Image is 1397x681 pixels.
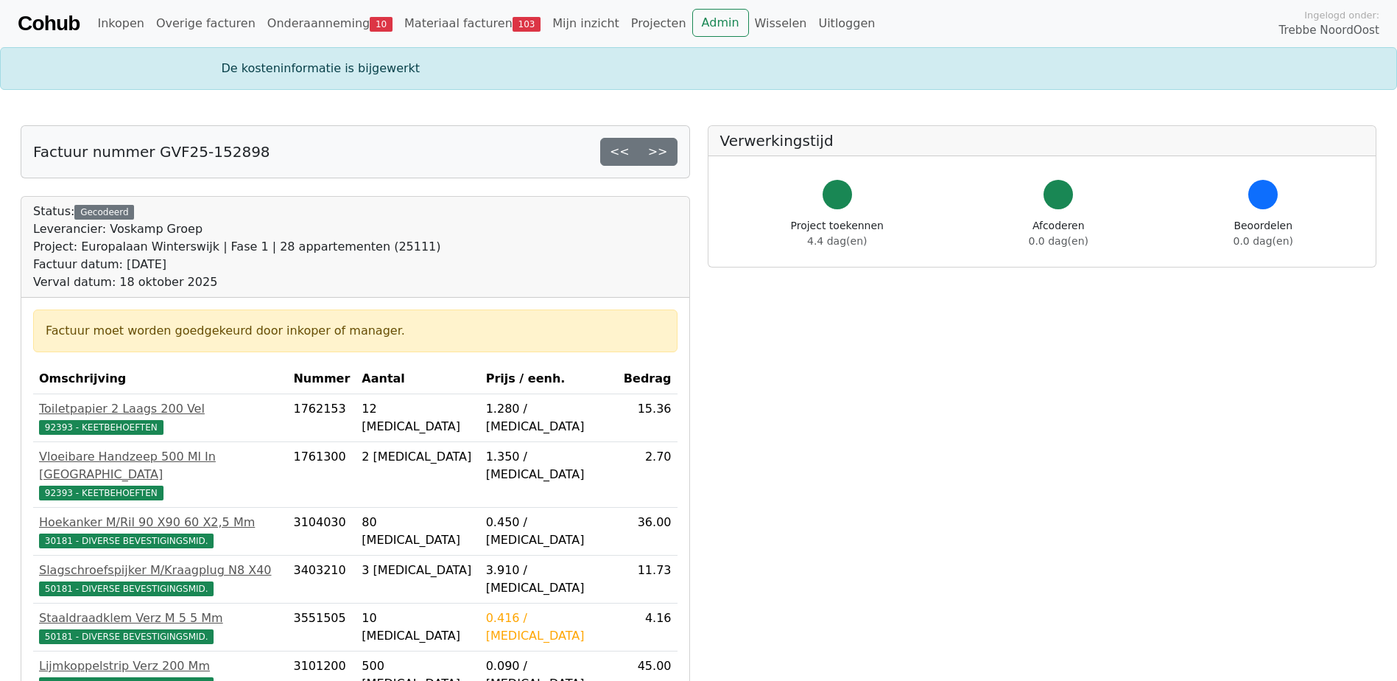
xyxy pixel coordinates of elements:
[749,9,813,38] a: Wisselen
[486,610,612,645] div: 0.416 / [MEDICAL_DATA]
[625,9,692,38] a: Projecten
[33,238,441,256] div: Project: Europalaan Winterswijk | Fase 1 | 28 appartementen (25111)
[1234,235,1293,247] span: 0.0 dag(en)
[46,322,665,340] div: Factuur moet worden goedgekeurd door inkoper of manager.
[362,400,474,436] div: 12 [MEDICAL_DATA]
[486,400,612,436] div: 1.280 / [MEDICAL_DATA]
[39,610,281,645] a: Staaldraadklem Verz M 5 5 Mm50181 - DIVERSE BEVESTIGINGSMID.
[39,534,214,548] span: 30181 - DIVERSE BEVESTIGINGSMID.
[18,6,80,41] a: Cohub
[39,657,281,675] div: Lijmkoppelstrip Verz 200 Mm
[1029,218,1088,249] div: Afcoderen
[39,514,281,549] a: Hoekanker M/Ril 90 X90 60 X2,5 Mm30181 - DIVERSE BEVESTIGINGSMID.
[638,138,678,166] a: >>
[33,364,287,394] th: Omschrijving
[39,420,163,435] span: 92393 - KEETBEHOEFTEN
[362,610,474,645] div: 10 [MEDICAL_DATA]
[791,218,884,249] div: Project toekennen
[39,629,214,644] span: 50181 - DIVERSE BEVESTIGINGSMID.
[618,442,678,508] td: 2.70
[486,448,612,483] div: 1.350 / [MEDICAL_DATA]
[39,562,281,597] a: Slagschroefspijker M/Kraagplug N8 X4050181 - DIVERSE BEVESTIGINGSMID.
[33,220,441,238] div: Leverancier: Voskamp Groep
[1304,8,1379,22] span: Ingelogd onder:
[370,17,393,32] span: 10
[398,9,546,38] a: Materiaal facturen103
[39,486,163,500] span: 92393 - KEETBEHOEFTEN
[812,9,881,38] a: Uitloggen
[33,273,441,291] div: Verval datum: 18 oktober 2025
[33,203,441,291] div: Status:
[618,394,678,442] td: 15.36
[150,9,261,38] a: Overige facturen
[39,514,281,531] div: Hoekanker M/Ril 90 X90 60 X2,5 Mm
[287,508,356,556] td: 3104030
[513,17,541,32] span: 103
[91,9,149,38] a: Inkopen
[546,9,625,38] a: Mijn inzicht
[486,514,612,549] div: 0.450 / [MEDICAL_DATA]
[33,143,270,161] h5: Factuur nummer GVF25-152898
[618,508,678,556] td: 36.00
[362,562,474,579] div: 3 [MEDICAL_DATA]
[486,562,612,597] div: 3.910 / [MEDICAL_DATA]
[39,400,281,436] a: Toiletpapier 2 Laags 200 Vel92393 - KEETBEHOEFTEN
[74,205,134,220] div: Gecodeerd
[1234,218,1293,249] div: Beoordelen
[356,364,479,394] th: Aantal
[287,556,356,604] td: 3403210
[362,448,474,466] div: 2 [MEDICAL_DATA]
[39,448,281,501] a: Vloeibare Handzeep 500 Ml In [GEOGRAPHIC_DATA]92393 - KEETBEHOEFTEN
[39,562,281,579] div: Slagschroefspijker M/Kraagplug N8 X40
[480,364,618,394] th: Prijs / eenh.
[692,9,749,37] a: Admin
[287,442,356,508] td: 1761300
[39,400,281,418] div: Toiletpapier 2 Laags 200 Vel
[287,394,356,442] td: 1762153
[1029,235,1088,247] span: 0.0 dag(en)
[39,610,281,627] div: Staaldraadklem Verz M 5 5 Mm
[287,364,356,394] th: Nummer
[39,448,281,483] div: Vloeibare Handzeep 500 Ml In [GEOGRAPHIC_DATA]
[1279,22,1379,39] span: Trebbe NoordOost
[213,60,1185,77] div: De kosteninformatie is bijgewerkt
[362,514,474,549] div: 80 [MEDICAL_DATA]
[39,582,214,596] span: 50181 - DIVERSE BEVESTIGINGSMID.
[33,256,441,273] div: Factuur datum: [DATE]
[287,604,356,652] td: 3551505
[618,364,678,394] th: Bedrag
[600,138,639,166] a: <<
[261,9,398,38] a: Onderaanneming10
[720,132,1365,150] h5: Verwerkingstijd
[618,604,678,652] td: 4.16
[807,235,867,247] span: 4.4 dag(en)
[618,556,678,604] td: 11.73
